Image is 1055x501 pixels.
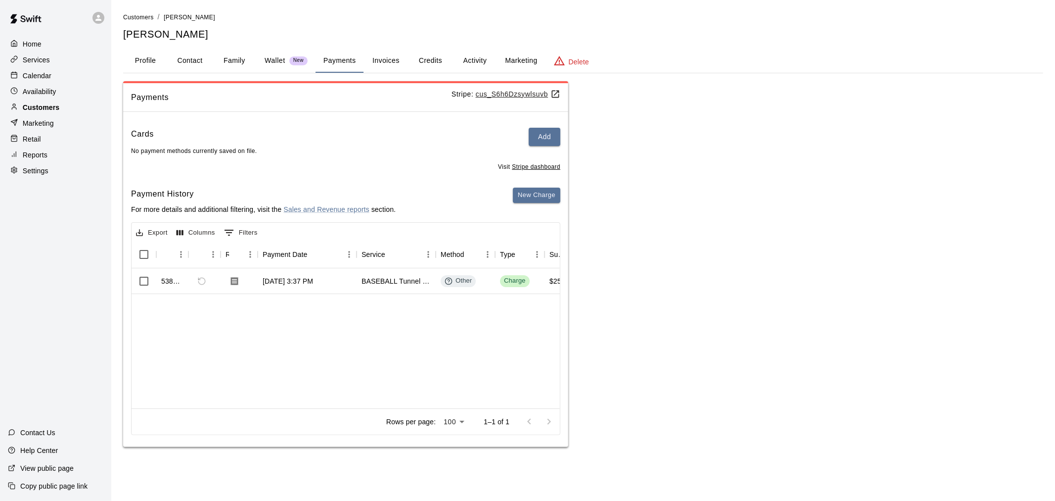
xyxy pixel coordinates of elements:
a: You don't have the permission to visit the Stripe dashboard [512,163,560,170]
p: For more details and additional filtering, visit the section. [131,204,396,214]
button: Credits [408,49,453,73]
div: Method [436,241,495,268]
p: Home [23,39,42,49]
div: Receipt [221,241,258,268]
button: Profile [123,49,168,73]
div: 100 [440,415,468,429]
p: Settings [23,166,48,176]
p: Stripe: [452,89,560,100]
div: Subtotal [550,241,565,268]
a: Marketing [8,116,103,131]
a: cus_S6h6Dzsywlsuvb [476,90,560,98]
button: Sort [515,248,529,261]
div: Payment Date [263,241,308,268]
button: Marketing [497,49,545,73]
button: Menu [421,247,436,262]
div: Service [362,241,385,268]
span: Payments [131,91,452,104]
button: Export [134,225,170,241]
p: Reports [23,150,47,160]
button: Sort [464,248,478,261]
div: BASEBALL Tunnel Rental [362,276,431,286]
div: Receipt [226,241,229,268]
span: No payment methods currently saved on file. [131,148,257,154]
div: Type [500,241,515,268]
span: Refund payment [193,273,210,290]
p: Copy public page link [20,481,88,491]
nav: breadcrumb [123,12,1043,23]
div: Apr 10, 2025, 3:37 PM [263,276,313,286]
button: Payments [316,49,364,73]
p: Wallet [265,55,285,66]
span: Customers [123,14,154,21]
div: Method [441,241,464,268]
button: Select columns [174,225,218,241]
h5: [PERSON_NAME] [123,28,1043,41]
p: 1–1 of 1 [484,417,509,427]
button: Sort [193,248,207,261]
div: Other [445,276,472,286]
button: Family [212,49,257,73]
h6: Payment History [131,188,396,200]
p: Contact Us [20,428,55,438]
p: Help Center [20,446,58,455]
button: Menu [480,247,495,262]
button: Sort [385,248,399,261]
span: [PERSON_NAME] [164,14,215,21]
p: Customers [23,102,59,112]
a: Availability [8,84,103,99]
button: Menu [243,247,258,262]
button: Menu [174,247,188,262]
a: Sales and Revenue reports [283,205,369,213]
div: $25.00 [550,276,571,286]
div: basic tabs example [123,49,1043,73]
p: Marketing [23,118,54,128]
p: Retail [23,134,41,144]
p: Rows per page: [386,417,436,427]
a: Customers [123,13,154,21]
button: Activity [453,49,497,73]
button: New Charge [513,188,560,203]
a: Home [8,37,103,51]
button: Show filters [222,225,260,241]
button: Sort [229,248,243,261]
button: Contact [168,49,212,73]
button: Download Receipt [226,272,243,290]
p: Calendar [23,71,51,81]
p: View public page [20,463,74,473]
span: Visit [498,162,560,172]
div: Type [495,241,545,268]
button: Sort [308,248,321,261]
h6: Cards [131,128,154,146]
span: New [289,57,308,64]
div: Id [156,241,188,268]
a: Customers [8,100,103,115]
div: Charge [504,276,526,286]
button: Menu [206,247,221,262]
button: Add [529,128,560,146]
div: Refund [188,241,221,268]
button: Sort [161,248,175,261]
u: Stripe dashboard [512,163,560,170]
p: Delete [569,57,589,67]
p: Availability [23,87,56,97]
a: Settings [8,163,103,178]
div: 538409 [161,276,183,286]
div: Service [357,241,436,268]
div: Calendar [8,68,103,83]
a: Services [8,52,103,67]
a: Reports [8,148,103,162]
a: Retail [8,132,103,147]
button: Invoices [364,49,408,73]
div: Payment Date [258,241,357,268]
p: Services [23,55,50,65]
